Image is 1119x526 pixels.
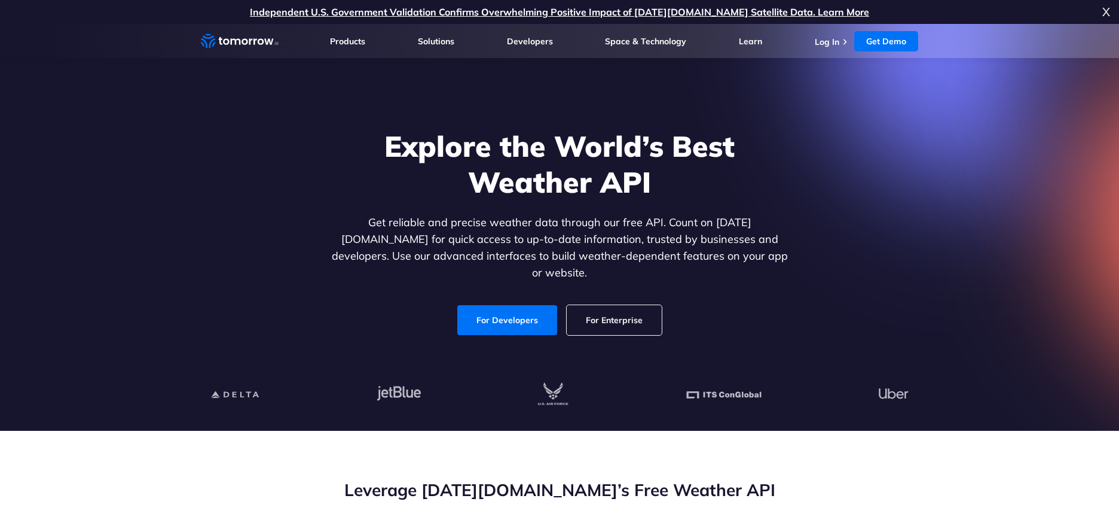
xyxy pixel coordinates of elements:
a: Learn [739,36,762,47]
h1: Explore the World’s Best Weather API [329,128,790,200]
a: Solutions [418,36,454,47]
a: For Developers [457,305,557,335]
a: For Enterprise [567,305,662,335]
a: Products [330,36,365,47]
p: Get reliable and precise weather data through our free API. Count on [DATE][DOMAIN_NAME] for quic... [329,214,790,281]
a: Home link [201,32,279,50]
h2: Leverage [DATE][DOMAIN_NAME]’s Free Weather API [201,479,918,501]
a: Log In [815,37,839,47]
a: Space & Technology [605,36,686,47]
a: Get Demo [854,31,918,51]
a: Developers [507,36,553,47]
a: Independent U.S. Government Validation Confirms Overwhelming Positive Impact of [DATE][DOMAIN_NAM... [250,6,869,18]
